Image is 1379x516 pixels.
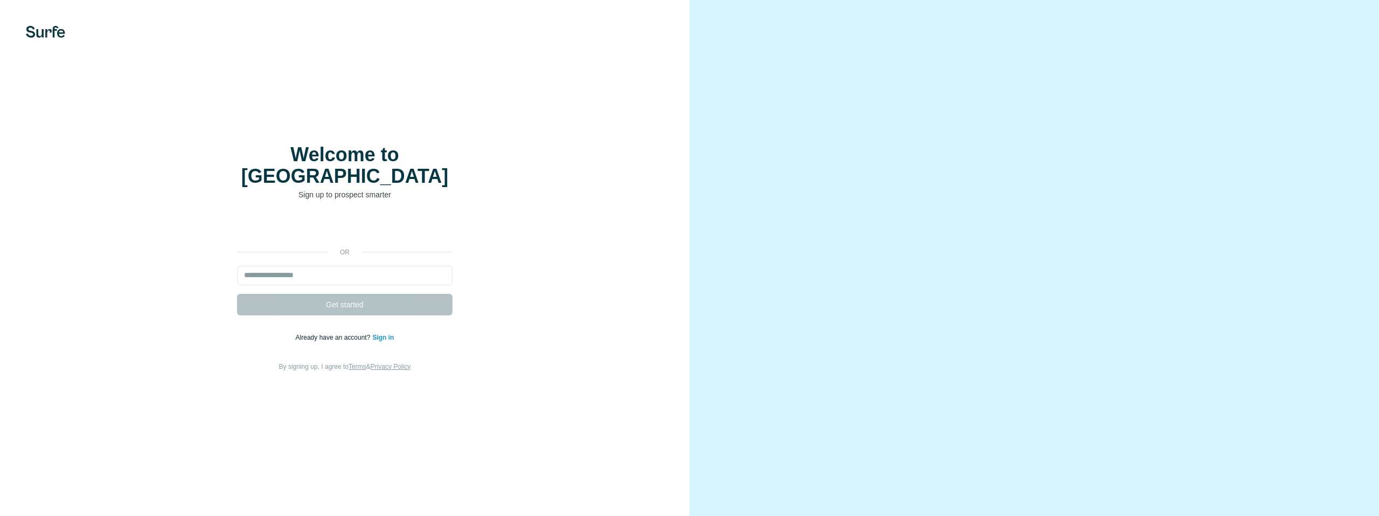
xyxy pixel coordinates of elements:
p: Sign up to prospect smarter [237,189,452,200]
a: Terms [349,363,366,370]
span: Already have an account? [296,334,373,341]
iframe: Schaltfläche „Über Google anmelden“ [232,216,458,240]
a: Privacy Policy [371,363,411,370]
a: Sign in [372,334,394,341]
span: By signing up, I agree to & [279,363,411,370]
img: Surfe's logo [26,26,65,38]
p: or [328,247,362,257]
h1: Welcome to [GEOGRAPHIC_DATA] [237,144,452,187]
